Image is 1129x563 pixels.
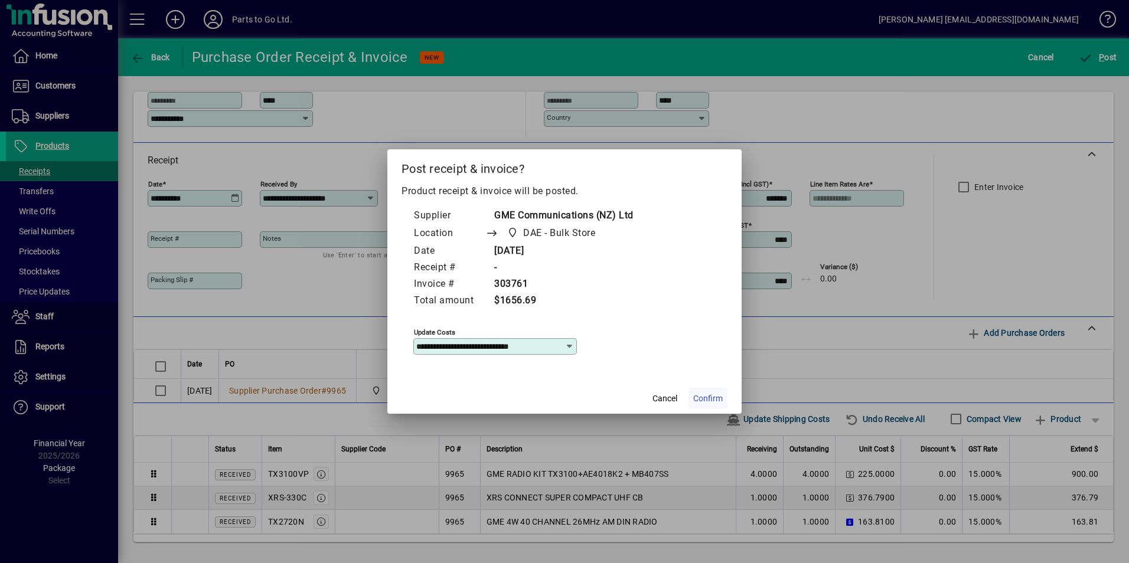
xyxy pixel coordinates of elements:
td: Total amount [413,293,485,309]
span: Cancel [652,392,677,405]
td: GME Communications (NZ) Ltd [485,208,634,224]
button: Cancel [646,388,684,409]
td: Location [413,224,485,243]
td: Invoice # [413,276,485,293]
button: Confirm [689,388,727,409]
td: - [485,260,634,276]
span: DAE - Bulk Store [504,225,600,241]
td: Receipt # [413,260,485,276]
span: DAE - Bulk Store [523,226,595,240]
td: Date [413,243,485,260]
span: Confirm [693,392,723,405]
mat-label: Update costs [414,328,455,336]
td: $1656.69 [485,293,634,309]
td: [DATE] [485,243,634,260]
p: Product receipt & invoice will be posted. [402,184,727,198]
h2: Post receipt & invoice? [387,149,742,184]
td: Supplier [413,208,485,224]
td: 303761 [485,276,634,293]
